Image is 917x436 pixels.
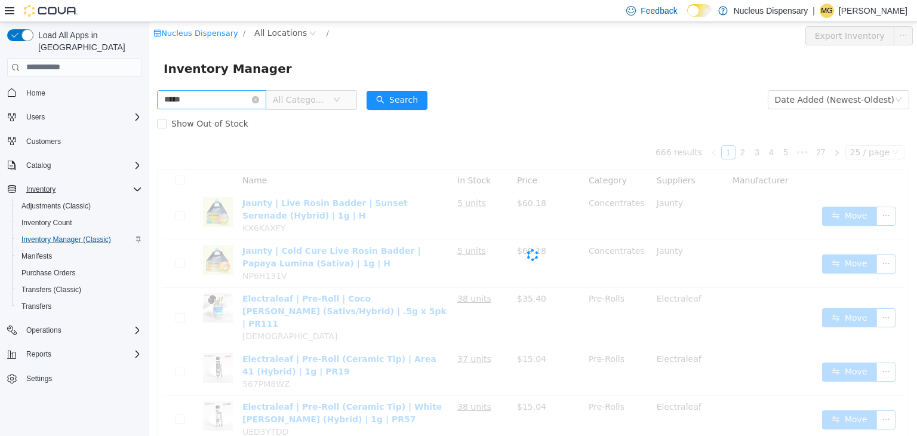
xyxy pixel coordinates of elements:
[813,4,815,18] p: |
[217,69,278,88] button: icon: searchSearch
[17,283,86,297] a: Transfers (Classic)
[184,74,191,82] i: icon: down
[17,199,96,213] a: Adjustments (Classic)
[94,7,96,16] span: /
[17,283,142,297] span: Transfers (Classic)
[17,249,57,263] a: Manifests
[7,79,142,419] nav: Complex example
[26,161,51,170] span: Catalog
[21,201,91,211] span: Adjustments (Classic)
[17,216,142,230] span: Inventory Count
[21,347,56,361] button: Reports
[21,251,52,261] span: Manifests
[2,157,147,174] button: Catalog
[4,7,12,15] i: icon: shop
[26,374,52,383] span: Settings
[177,7,179,16] span: /
[839,4,907,18] p: [PERSON_NAME]
[21,134,66,149] a: Customers
[12,248,147,265] button: Manifests
[12,281,147,298] button: Transfers (Classic)
[21,371,57,386] a: Settings
[687,4,712,17] input: Dark Mode
[33,29,142,53] span: Load All Apps in [GEOGRAPHIC_DATA]
[12,265,147,281] button: Purchase Orders
[2,181,147,198] button: Inventory
[17,249,142,263] span: Manifests
[17,216,77,230] a: Inventory Count
[21,235,111,244] span: Inventory Manager (Classic)
[656,4,745,23] button: Export Inventory
[2,370,147,387] button: Settings
[12,298,147,315] button: Transfers
[21,285,81,294] span: Transfers (Classic)
[26,88,45,98] span: Home
[821,4,832,18] span: MG
[103,74,110,81] i: icon: close-circle
[17,266,142,280] span: Purchase Orders
[17,266,81,280] a: Purchase Orders
[21,86,50,100] a: Home
[21,134,142,149] span: Customers
[2,109,147,125] button: Users
[21,347,142,361] span: Reports
[21,85,142,100] span: Home
[17,199,142,213] span: Adjustments (Classic)
[26,349,51,359] span: Reports
[2,346,147,363] button: Reports
[21,158,142,173] span: Catalog
[626,69,745,87] div: Date Added (Newest-Oldest)
[21,182,60,196] button: Inventory
[744,4,764,23] button: icon: ellipsis
[12,198,147,214] button: Adjustments (Classic)
[21,110,50,124] button: Users
[746,74,753,82] i: icon: down
[2,322,147,339] button: Operations
[26,112,45,122] span: Users
[21,182,142,196] span: Inventory
[124,72,178,84] span: All Categories
[21,323,66,337] button: Operations
[734,4,808,18] p: Nucleus Dispensary
[21,218,72,228] span: Inventory Count
[820,4,834,18] div: Michelle Ganpat
[17,232,142,247] span: Inventory Manager (Classic)
[105,4,158,17] span: All Locations
[12,214,147,231] button: Inventory Count
[21,302,51,311] span: Transfers
[4,7,89,16] a: icon: shopNucleus Dispensary
[21,158,56,173] button: Catalog
[17,299,142,314] span: Transfers
[21,268,76,278] span: Purchase Orders
[641,5,677,17] span: Feedback
[2,84,147,102] button: Home
[21,371,142,386] span: Settings
[26,185,56,194] span: Inventory
[26,137,61,146] span: Customers
[24,5,78,17] img: Cova
[17,232,116,247] a: Inventory Manager (Classic)
[2,133,147,150] button: Customers
[14,37,150,56] span: Inventory Manager
[21,323,142,337] span: Operations
[12,231,147,248] button: Inventory Manager (Classic)
[17,299,56,314] a: Transfers
[26,326,61,335] span: Operations
[21,110,142,124] span: Users
[17,97,104,106] span: Show Out of Stock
